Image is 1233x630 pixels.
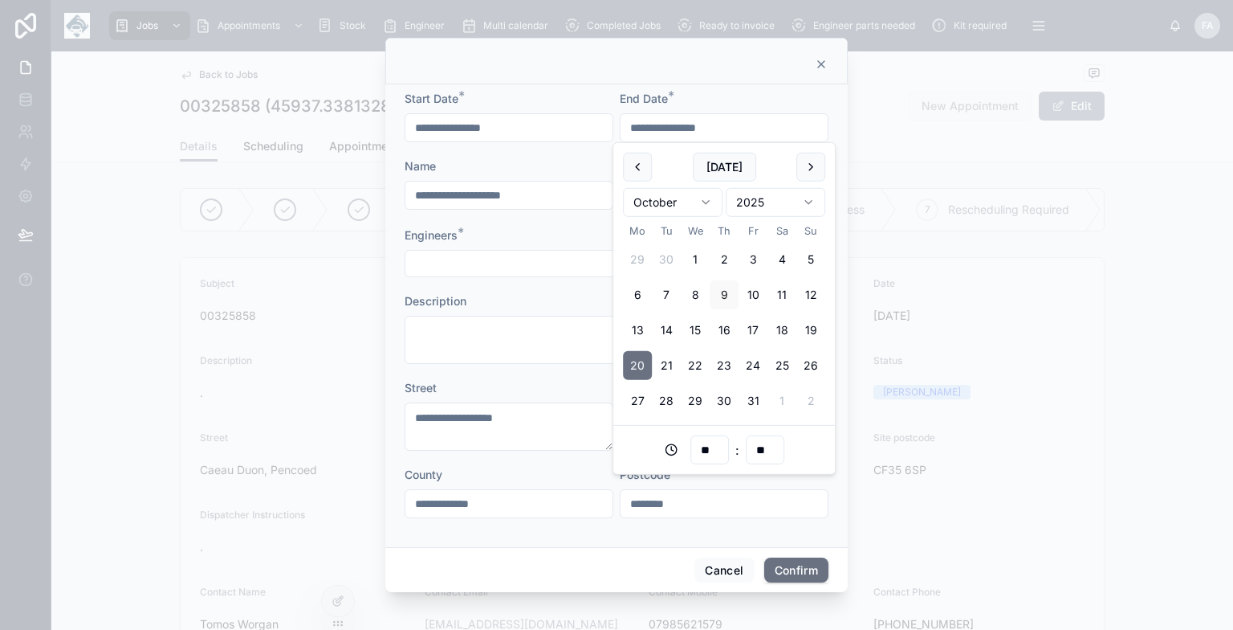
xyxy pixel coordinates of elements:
[710,245,739,274] button: Thursday, 2 October 2025
[652,223,681,239] th: Tuesday
[681,316,710,345] button: Wednesday, 15 October 2025
[652,280,681,309] button: Tuesday, 7 October 2025
[652,316,681,345] button: Tuesday, 14 October 2025
[405,159,436,173] span: Name
[623,316,652,345] button: Monday, 13 October 2025
[405,381,437,395] span: Street
[767,223,796,239] th: Saturday
[767,351,796,380] button: Saturday, 25 October 2025
[739,316,767,345] button: Friday, 17 October 2025
[681,351,710,380] button: Wednesday, 22 October 2025
[681,223,710,239] th: Wednesday
[694,558,754,583] button: Cancel
[739,387,767,415] button: Friday, 31 October 2025
[710,316,739,345] button: Thursday, 16 October 2025
[796,245,825,274] button: Sunday, 5 October 2025
[739,245,767,274] button: Friday, 3 October 2025
[623,436,825,464] div: :
[796,351,825,380] button: Sunday, 26 October 2025
[405,92,458,105] span: Start Date
[681,245,710,274] button: Wednesday, 1 October 2025
[693,153,756,182] button: [DATE]
[681,280,710,309] button: Wednesday, 8 October 2025
[796,280,825,309] button: Sunday, 12 October 2025
[652,245,681,274] button: Tuesday, 30 September 2025
[623,280,652,309] button: Monday, 6 October 2025
[405,468,442,481] span: County
[623,223,825,415] table: October 2025
[681,387,710,415] button: Wednesday, 29 October 2025
[739,280,767,309] button: Friday, 10 October 2025
[620,468,670,481] span: Postcode
[623,245,652,274] button: Monday, 29 September 2025
[710,351,739,380] button: Thursday, 23 October 2025
[739,223,767,239] th: Friday
[405,228,458,242] span: Engineers
[767,387,796,415] button: Saturday, 1 November 2025
[796,223,825,239] th: Sunday
[767,280,796,309] button: Saturday, 11 October 2025
[623,223,652,239] th: Monday
[623,387,652,415] button: Monday, 27 October 2025
[767,316,796,345] button: Saturday, 18 October 2025
[796,387,825,415] button: Sunday, 2 November 2025
[623,351,652,380] button: Monday, 20 October 2025, selected
[710,387,739,415] button: Thursday, 30 October 2025
[405,250,828,277] button: Select Button
[710,223,739,239] th: Thursday
[405,294,466,308] span: Description
[652,387,681,415] button: Tuesday, 28 October 2025
[652,351,681,380] button: Tuesday, 21 October 2025
[764,558,828,583] button: Confirm
[796,316,825,345] button: Sunday, 19 October 2025
[710,280,739,309] button: Today, Thursday, 9 October 2025
[767,245,796,274] button: Saturday, 4 October 2025
[620,92,668,105] span: End Date
[739,351,767,380] button: Friday, 24 October 2025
